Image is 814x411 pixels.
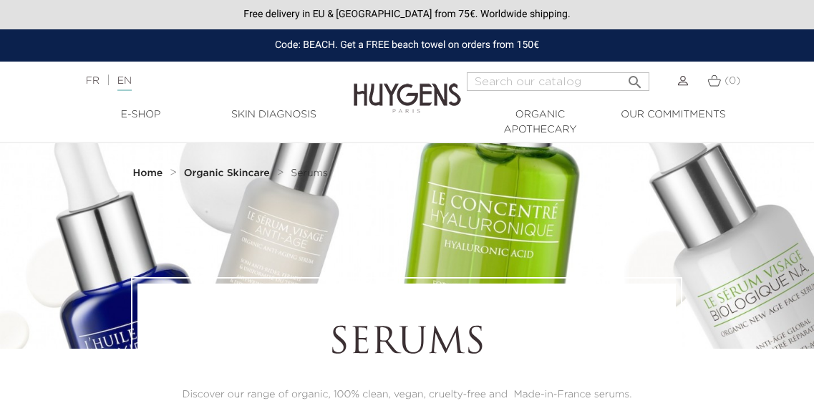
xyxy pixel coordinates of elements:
[354,60,461,115] img: Huygens
[133,168,166,179] a: Home
[184,168,273,179] a: Organic Skincare
[607,107,740,122] a: Our commitments
[117,76,132,91] a: EN
[208,107,341,122] a: Skin Diagnosis
[177,323,636,366] h1: Serums
[133,168,163,178] strong: Home
[79,72,329,90] div: |
[291,168,328,178] span: Serums
[626,69,644,87] i: 
[74,107,208,122] a: E-Shop
[184,168,270,178] strong: Organic Skincare
[622,68,648,87] button: 
[467,72,649,91] input: Search
[291,168,328,179] a: Serums
[86,76,100,86] a: FR
[177,387,636,402] p: Discover our range of organic, 100% clean, vegan, cruelty-free and Made-in-France serums.
[474,107,607,137] a: Organic Apothecary
[725,76,740,86] span: (0)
